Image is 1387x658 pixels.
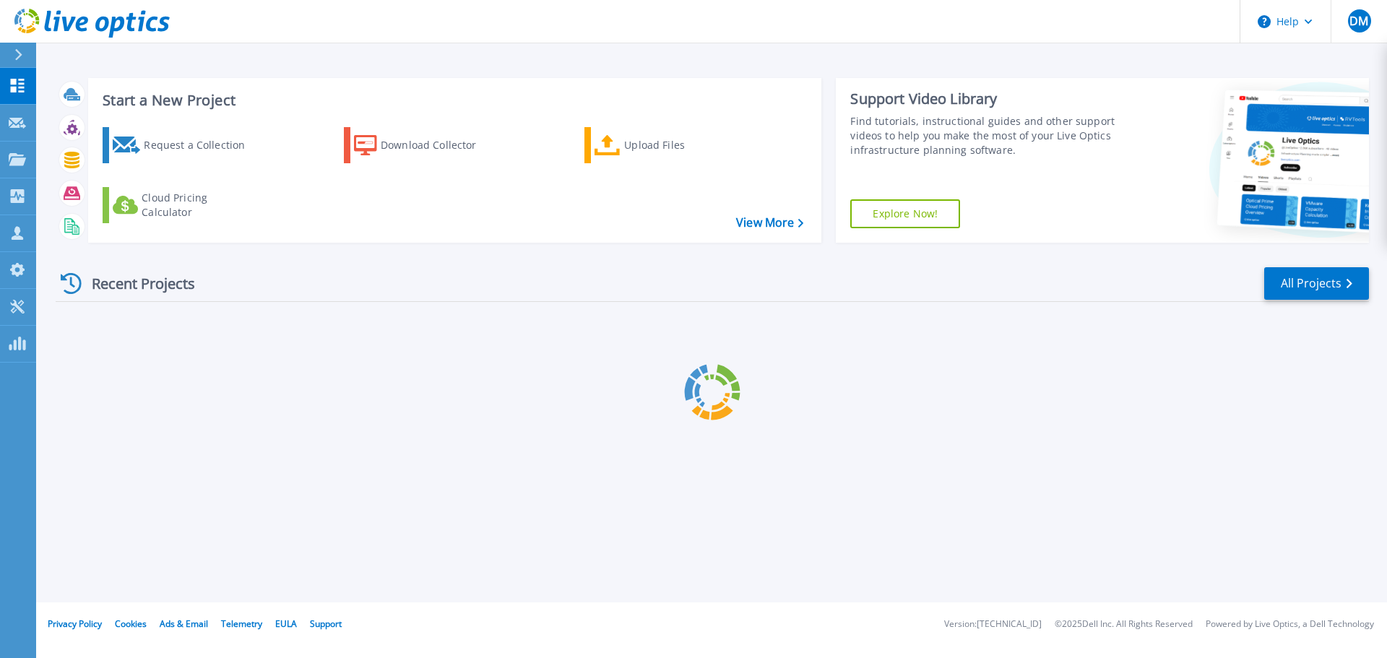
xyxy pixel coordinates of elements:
a: View More [736,216,803,230]
div: Upload Files [624,131,740,160]
a: Ads & Email [160,618,208,630]
a: Privacy Policy [48,618,102,630]
div: Find tutorials, instructional guides and other support videos to help you make the most of your L... [850,114,1122,157]
a: Cookies [115,618,147,630]
a: Explore Now! [850,199,960,228]
a: Download Collector [344,127,505,163]
a: Support [310,618,342,630]
div: Cloud Pricing Calculator [142,191,257,220]
a: All Projects [1264,267,1369,300]
a: Request a Collection [103,127,264,163]
li: Powered by Live Optics, a Dell Technology [1206,620,1374,629]
span: DM [1349,15,1368,27]
div: Request a Collection [144,131,259,160]
a: Telemetry [221,618,262,630]
li: © 2025 Dell Inc. All Rights Reserved [1055,620,1193,629]
h3: Start a New Project [103,92,803,108]
a: EULA [275,618,297,630]
div: Download Collector [381,131,496,160]
a: Upload Files [584,127,746,163]
div: Recent Projects [56,266,215,301]
li: Version: [TECHNICAL_ID] [944,620,1042,629]
div: Support Video Library [850,90,1122,108]
a: Cloud Pricing Calculator [103,187,264,223]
